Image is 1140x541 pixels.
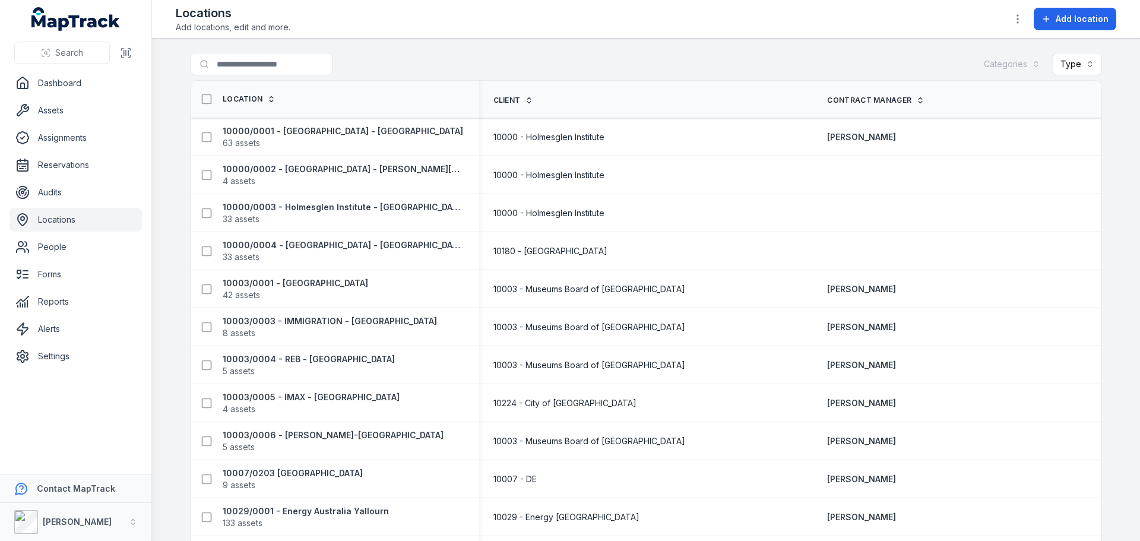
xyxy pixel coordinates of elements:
a: Location [223,94,275,104]
button: Add location [1034,8,1116,30]
a: [PERSON_NAME] [827,397,896,409]
a: Settings [9,344,142,368]
span: 4 assets [223,175,255,187]
a: 10000/0002 - [GEOGRAPHIC_DATA] - [PERSON_NAME][GEOGRAPHIC_DATA]4 assets [223,163,465,187]
a: Assets [9,99,142,122]
span: 4 assets [223,403,255,415]
a: Locations [9,208,142,232]
a: Contract Manager [827,96,924,105]
span: 10000 - Holmesglen Institute [493,169,604,181]
a: [PERSON_NAME] [827,511,896,523]
strong: 10000/0003 - Holmesglen Institute - [GEOGRAPHIC_DATA] [223,201,465,213]
strong: 10000/0002 - [GEOGRAPHIC_DATA] - [PERSON_NAME][GEOGRAPHIC_DATA] [223,163,465,175]
span: 33 assets [223,213,259,225]
strong: 10007/0203 [GEOGRAPHIC_DATA] [223,467,363,479]
a: [PERSON_NAME] [827,283,896,295]
span: Search [55,47,83,59]
span: 33 assets [223,251,259,263]
span: 5 assets [223,441,255,453]
span: 63 assets [223,137,260,149]
a: People [9,235,142,259]
button: Type [1053,53,1102,75]
strong: 10003/0001 - [GEOGRAPHIC_DATA] [223,277,368,289]
span: 9 assets [223,479,255,491]
strong: 10003/0003 - IMMIGRATION - [GEOGRAPHIC_DATA] [223,315,437,327]
span: Contract Manager [827,96,911,105]
a: 10003/0003 - IMMIGRATION - [GEOGRAPHIC_DATA]8 assets [223,315,437,339]
a: Reports [9,290,142,314]
a: [PERSON_NAME] [827,359,896,371]
a: Reservations [9,153,142,177]
a: MapTrack [31,7,121,31]
span: 10003 - Museums Board of [GEOGRAPHIC_DATA] [493,283,685,295]
a: [PERSON_NAME] [827,131,896,143]
a: 10003/0001 - [GEOGRAPHIC_DATA]42 assets [223,277,368,301]
span: 10000 - Holmesglen Institute [493,207,604,219]
a: Client [493,96,534,105]
a: 10003/0005 - IMAX - [GEOGRAPHIC_DATA]4 assets [223,391,400,415]
span: 10003 - Museums Board of [GEOGRAPHIC_DATA] [493,359,685,371]
button: Search [14,42,110,64]
span: 10224 - City of [GEOGRAPHIC_DATA] [493,397,636,409]
a: 10000/0003 - Holmesglen Institute - [GEOGRAPHIC_DATA]33 assets [223,201,465,225]
a: Assignments [9,126,142,150]
span: 10003 - Museums Board of [GEOGRAPHIC_DATA] [493,435,685,447]
span: 10029 - Energy [GEOGRAPHIC_DATA] [493,511,639,523]
strong: [PERSON_NAME] [43,517,112,527]
a: Dashboard [9,71,142,95]
span: 8 assets [223,327,255,339]
strong: 10000/0001 - [GEOGRAPHIC_DATA] - [GEOGRAPHIC_DATA] [223,125,463,137]
span: 10180 - [GEOGRAPHIC_DATA] [493,245,607,257]
a: 10000/0001 - [GEOGRAPHIC_DATA] - [GEOGRAPHIC_DATA]63 assets [223,125,463,149]
a: [PERSON_NAME] [827,473,896,485]
strong: 10003/0004 - REB - [GEOGRAPHIC_DATA] [223,353,395,365]
strong: 10029/0001 - Energy Australia Yallourn [223,505,389,517]
a: Forms [9,262,142,286]
span: Add locations, edit and more. [176,21,290,33]
a: [PERSON_NAME] [827,321,896,333]
a: 10007/0203 [GEOGRAPHIC_DATA]9 assets [223,467,363,491]
span: 10007 - DE [493,473,537,485]
strong: 10003/0005 - IMAX - [GEOGRAPHIC_DATA] [223,391,400,403]
a: Alerts [9,317,142,341]
strong: Contact MapTrack [37,483,115,493]
span: 133 assets [223,517,262,529]
span: 42 assets [223,289,260,301]
strong: 10000/0004 - [GEOGRAPHIC_DATA] - [GEOGRAPHIC_DATA] [223,239,465,251]
strong: 10003/0006 - [PERSON_NAME]-[GEOGRAPHIC_DATA] [223,429,444,441]
a: Audits [9,181,142,204]
a: 10003/0006 - [PERSON_NAME]-[GEOGRAPHIC_DATA]5 assets [223,429,444,453]
span: Client [493,96,521,105]
span: 10000 - Holmesglen Institute [493,131,604,143]
a: 10000/0004 - [GEOGRAPHIC_DATA] - [GEOGRAPHIC_DATA]33 assets [223,239,465,263]
a: [PERSON_NAME] [827,435,896,447]
a: 10029/0001 - Energy Australia Yallourn133 assets [223,505,389,529]
span: 10003 - Museums Board of [GEOGRAPHIC_DATA] [493,321,685,333]
a: 10003/0004 - REB - [GEOGRAPHIC_DATA]5 assets [223,353,395,377]
h2: Locations [176,5,290,21]
span: 5 assets [223,365,255,377]
span: Location [223,94,262,104]
span: Add location [1056,13,1109,25]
